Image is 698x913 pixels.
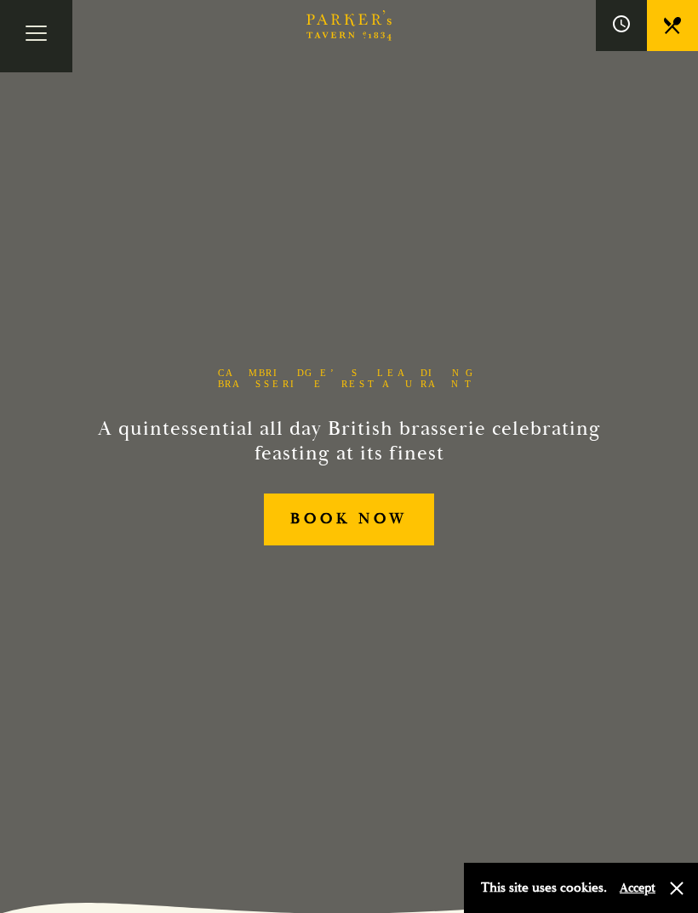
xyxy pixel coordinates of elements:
[668,880,685,897] button: Close and accept
[264,494,433,545] a: BOOK NOW
[620,880,655,896] button: Accept
[481,876,607,900] p: This site uses cookies.
[97,417,601,466] h2: A quintessential all day British brasserie celebrating feasting at its finest
[192,368,506,390] h1: Cambridge’s Leading Brasserie Restaurant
